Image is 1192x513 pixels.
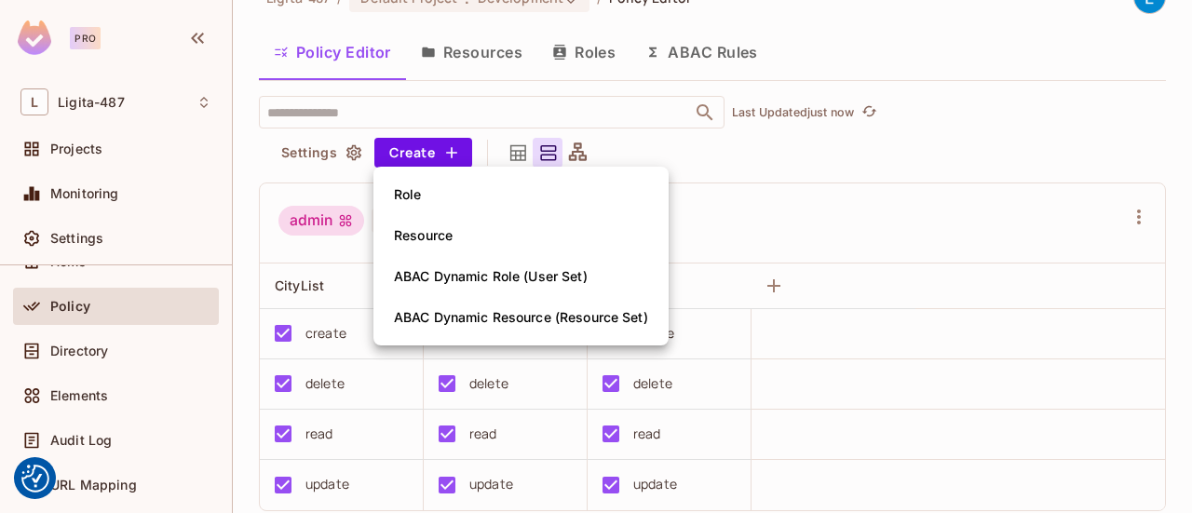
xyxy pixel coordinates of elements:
[394,226,453,245] div: Resource
[21,465,49,493] button: Consent Preferences
[21,465,49,493] img: Revisit consent button
[394,185,422,204] div: Role
[394,308,648,327] div: ABAC Dynamic Resource (Resource Set)
[394,267,588,286] div: ABAC Dynamic Role (User Set)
